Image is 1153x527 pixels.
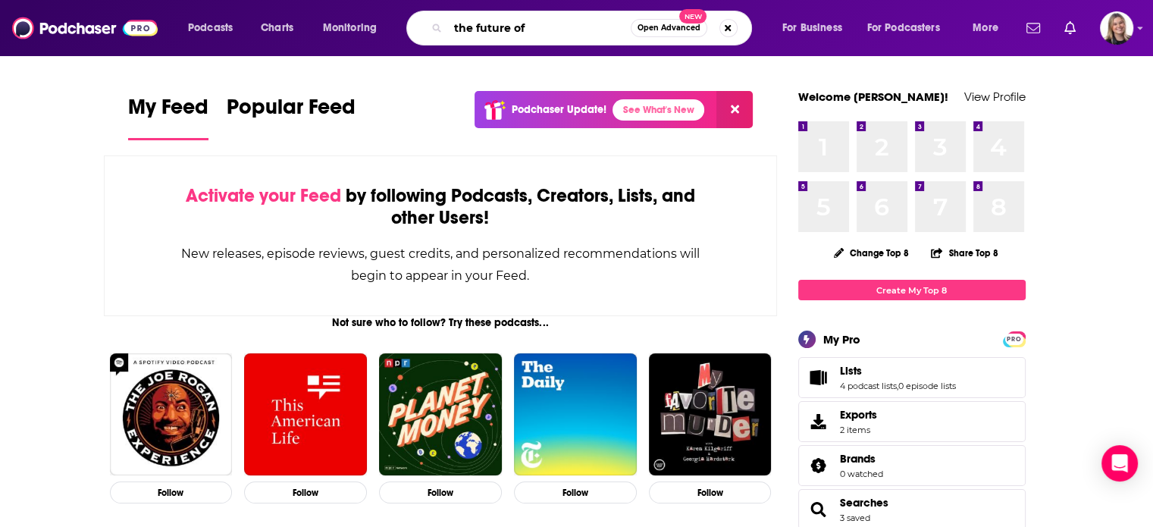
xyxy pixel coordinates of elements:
[679,9,707,24] span: New
[379,482,502,503] button: Follow
[804,455,834,476] a: Brands
[962,16,1017,40] button: open menu
[1058,15,1082,41] a: Show notifications dropdown
[379,353,502,476] img: Planet Money
[261,17,293,39] span: Charts
[1020,15,1046,41] a: Show notifications dropdown
[867,17,940,39] span: For Podcasters
[448,16,631,40] input: Search podcasts, credits, & more...
[840,364,956,378] a: Lists
[110,353,233,476] img: The Joe Rogan Experience
[631,19,707,37] button: Open AdvancedNew
[840,408,877,422] span: Exports
[798,445,1026,486] span: Brands
[782,17,842,39] span: For Business
[514,353,637,476] img: The Daily
[638,24,700,32] span: Open Advanced
[244,482,367,503] button: Follow
[772,16,861,40] button: open menu
[323,17,377,39] span: Monitoring
[897,381,898,391] span: ,
[514,482,637,503] button: Follow
[613,99,704,121] a: See What's New
[188,17,233,39] span: Podcasts
[840,452,883,466] a: Brands
[804,499,834,520] a: Searches
[180,185,701,229] div: by following Podcasts, Creators, Lists, and other Users!
[128,94,208,140] a: My Feed
[898,381,956,391] a: 0 episode lists
[110,482,233,503] button: Follow
[649,353,772,476] img: My Favorite Murder with Karen Kilgariff and Georgia Hardstark
[804,367,834,388] a: Lists
[823,332,860,347] div: My Pro
[1100,11,1133,45] img: User Profile
[964,89,1026,104] a: View Profile
[104,316,778,329] div: Not sure who to follow? Try these podcasts...
[251,16,302,40] a: Charts
[840,425,877,435] span: 2 items
[421,11,766,45] div: Search podcasts, credits, & more...
[1005,333,1023,344] a: PRO
[804,411,834,432] span: Exports
[798,401,1026,442] a: Exports
[1100,11,1133,45] span: Logged in as katiedillon
[840,452,876,466] span: Brands
[840,513,870,523] a: 3 saved
[1100,11,1133,45] button: Show profile menu
[128,94,208,129] span: My Feed
[930,238,998,268] button: Share Top 8
[798,357,1026,398] span: Lists
[840,469,883,479] a: 0 watched
[180,243,701,287] div: New releases, episode reviews, guest credits, and personalized recommendations will begin to appe...
[1101,445,1138,482] div: Open Intercom Messenger
[973,17,998,39] span: More
[12,14,158,42] img: Podchaser - Follow, Share and Rate Podcasts
[227,94,356,140] a: Popular Feed
[177,16,252,40] button: open menu
[798,280,1026,300] a: Create My Top 8
[1005,334,1023,345] span: PRO
[857,16,962,40] button: open menu
[512,103,606,116] p: Podchaser Update!
[649,482,772,503] button: Follow
[244,353,367,476] img: This American Life
[227,94,356,129] span: Popular Feed
[840,381,897,391] a: 4 podcast lists
[312,16,396,40] button: open menu
[798,89,948,104] a: Welcome [PERSON_NAME]!
[840,364,862,378] span: Lists
[840,496,888,510] a: Searches
[186,184,341,207] span: Activate your Feed
[825,243,919,262] button: Change Top 8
